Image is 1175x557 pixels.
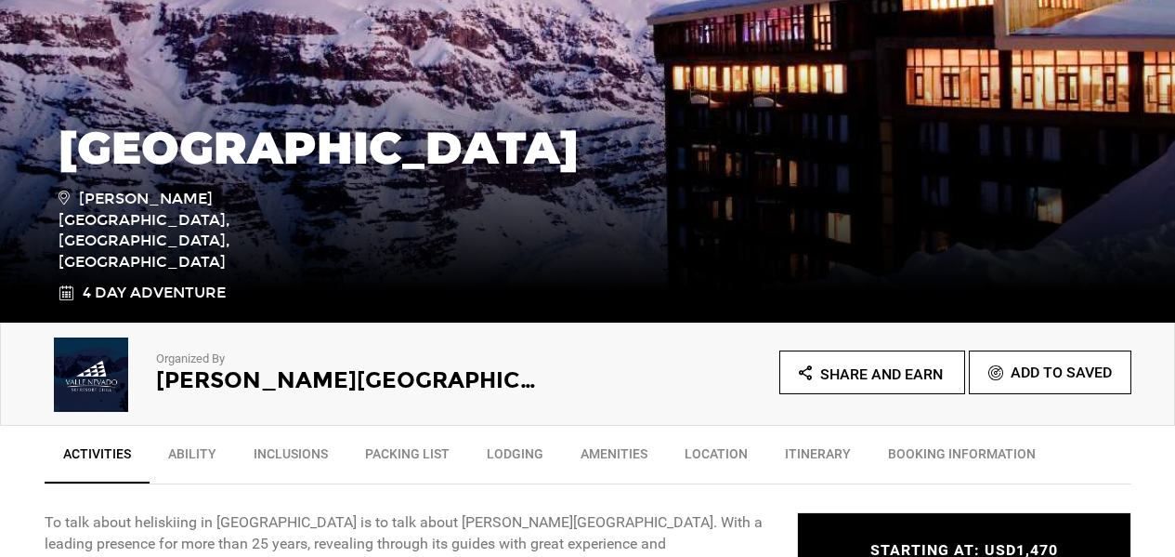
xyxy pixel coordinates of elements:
[150,435,235,482] a: Ability
[59,123,1117,173] h1: [GEOGRAPHIC_DATA]
[869,435,1054,482] a: BOOKING INFORMATION
[235,435,346,482] a: Inclusions
[346,435,468,482] a: Packing List
[468,435,562,482] a: Lodging
[1011,364,1112,381] span: Add To Saved
[83,283,226,304] span: 4 Day Adventure
[666,435,766,482] a: Location
[766,435,869,482] a: Itinerary
[562,435,666,482] a: Amenities
[59,187,323,273] span: [PERSON_NAME][GEOGRAPHIC_DATA], [GEOGRAPHIC_DATA], [GEOGRAPHIC_DATA]
[820,365,943,383] span: Share and Earn
[45,338,137,412] img: 9c1864d4b621a9b97a927ae13930b216.png
[156,351,537,368] p: Organized By
[156,368,537,392] h2: [PERSON_NAME][GEOGRAPHIC_DATA] [GEOGRAPHIC_DATA]
[45,435,150,484] a: Activities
